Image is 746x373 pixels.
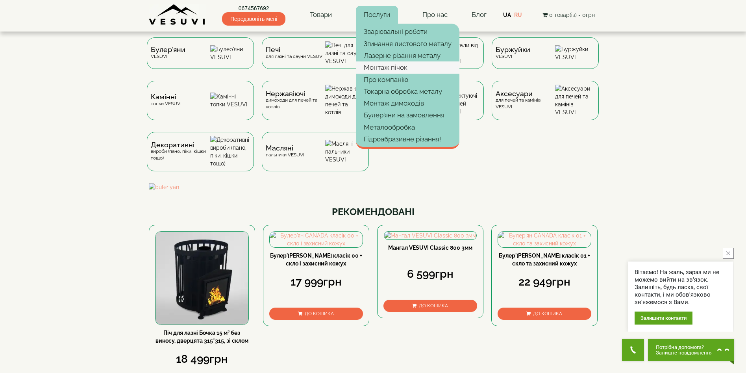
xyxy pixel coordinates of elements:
[635,312,692,325] div: Залишити контакти
[356,50,459,61] a: Лазерне різання металу
[533,311,562,316] span: До кошика
[488,37,603,81] a: БуржуйкиVESUVI Буржуйки VESUVI
[488,81,603,132] a: Аксесуаридля печей та камінів VESUVI Аксесуари для печей та камінів VESUVI
[151,142,210,148] span: Декоративні
[356,121,459,133] a: Металообробка
[555,85,595,116] img: Аксесуари для печей та камінів VESUVI
[266,46,324,53] span: Печі
[210,136,250,167] img: Декоративні вироби (пано, піки, кішки тощо)
[155,232,248,325] img: Піч для лазні Бочка 15 м³ без виносу, дверцята 315*315, зі склом
[440,85,480,115] img: Комплектуючі для печей VESUVI
[514,12,522,18] a: RU
[305,311,334,316] span: До кошика
[325,41,365,65] img: Печі для лазні та сауни VESUVI
[210,45,250,61] img: Булер'яни VESUVI
[723,248,734,259] button: close button
[143,81,258,132] a: Каміннітопки VESUVI Камінні топки VESUVI
[149,183,598,191] img: buleriyan
[383,266,477,282] div: 6 599грн
[151,94,181,107] div: топки VESUVI
[270,252,362,267] a: Булер'[PERSON_NAME] класік 00 + скло і захисний кожух
[356,26,459,37] a: Зварювальні роботи
[151,46,185,53] span: Булер'яни
[383,300,477,312] button: До кошика
[325,85,365,116] img: Нержавіючі димоходи для печей та котлів
[210,93,250,108] img: Камінні топки VESUVI
[356,61,459,73] a: Монтаж пічок
[496,91,555,110] div: для печей та камінів VESUVI
[540,11,597,19] button: 0 товар(ів) - 0грн
[269,308,363,320] button: До кошика
[415,6,455,24] a: Про нас
[356,74,459,85] a: Про компанію
[496,46,530,59] div: VESUVI
[270,232,363,247] img: Булер'ян CANADA класік 00 + скло і захисний кожух
[356,133,459,145] a: Гідроабразивне різання!
[498,232,591,247] img: Булер'ян CANADA класік 01 + скло та захисний кожух
[384,232,476,239] img: Мангал VESUVI Classic 800 3мм
[143,132,258,183] a: Декоративнівироби (пано, піки, кішки тощо) Декоративні вироби (пано, піки, кішки тощо)
[499,252,590,267] a: Булер'[PERSON_NAME] класік 01 + скло та захисний кожух
[656,345,713,350] span: Потрібна допомога?
[622,339,644,361] button: Get Call button
[419,303,448,308] span: До кошика
[266,91,325,110] div: димоходи для печей та котлів
[503,12,511,18] a: UA
[496,91,555,97] span: Аксесуари
[155,330,248,344] a: Піч для лазні Бочка 15 м³ без виносу, дверцята 315*315, зі склом
[258,81,373,132] a: Нержавіючідимоходи для печей та котлів Нержавіючі димоходи для печей та котлів
[356,85,459,97] a: Токарна обробка металу
[302,6,340,24] a: Товари
[356,38,459,50] a: Згинання листового металу
[496,46,530,53] span: Буржуйки
[222,12,285,26] span: Передзвоніть мені
[325,140,365,163] img: Масляні пальники VESUVI
[143,37,258,81] a: Булер'яниVESUVI Булер'яни VESUVI
[648,339,734,361] button: Chat button
[656,350,713,356] span: Залиште повідомлення
[151,94,181,100] span: Камінні
[472,11,487,19] a: Блог
[498,274,591,290] div: 22 949грн
[356,97,459,109] a: Монтаж димоходів
[549,12,595,18] span: 0 товар(ів) - 0грн
[269,274,363,290] div: 17 999грн
[155,351,249,367] div: 18 499грн
[151,142,210,161] div: вироби (пано, піки, кішки тощо)
[222,4,285,12] a: 0674567692
[266,91,325,97] span: Нержавіючі
[151,46,185,59] div: VESUVI
[498,308,591,320] button: До кошика
[635,269,727,306] div: Вітаємо! На жаль, зараз ми не можемо вийти на зв'язок. Залишіть, будь ласка, свої контакти, і ми ...
[258,132,373,183] a: Масляніпальники VESUVI Масляні пальники VESUVI
[356,109,459,121] a: Булер'яни на замовлення
[388,245,472,251] a: Мангал VESUVI Classic 800 3мм
[266,145,304,151] span: Масляні
[440,41,480,65] img: Мангали від заводу VESUVI
[356,6,398,24] a: Послуги
[266,46,324,59] div: для лазні та сауни VESUVI
[258,37,373,81] a: Печідля лазні та сауни VESUVI Печі для лазні та сауни VESUVI
[266,145,304,158] div: пальники VESUVI
[149,4,206,26] img: Завод VESUVI
[555,45,595,61] img: Буржуйки VESUVI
